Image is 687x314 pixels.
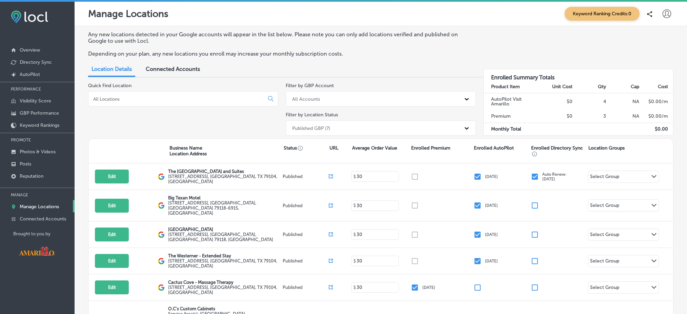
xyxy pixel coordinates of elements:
img: Visit Amarillo [13,242,61,261]
p: Status [284,145,329,151]
p: The Westerner - Extended Stay [168,253,281,258]
label: Quick Find Location [88,83,132,89]
label: [STREET_ADDRESS] , [GEOGRAPHIC_DATA], TX 79104, [GEOGRAPHIC_DATA] [168,174,281,184]
p: Manage Locations [20,204,59,210]
p: [DATE] [485,232,498,237]
p: URL [329,145,338,151]
td: NA [606,110,640,123]
p: Keyword Rankings [20,122,59,128]
p: The [GEOGRAPHIC_DATA] and Suites [168,169,281,174]
span: Connected Accounts [146,66,200,72]
button: Edit [95,228,129,241]
p: $ [353,285,356,290]
td: $0 [539,110,573,123]
p: Published [283,232,329,237]
td: 4 [573,93,606,110]
img: logo [158,231,165,238]
div: Published GBP (7) [292,125,330,131]
p: GBP Performance [20,110,59,116]
p: Enrolled AutoPilot [474,145,514,151]
p: Cactus Cove - Massage Therapy [168,280,281,285]
p: Directory Sync [20,59,52,65]
p: [DATE] [485,203,498,208]
label: Filter by Location Status [286,112,338,118]
img: logo [158,258,165,264]
button: Edit [95,254,129,268]
p: [DATE] [422,285,435,290]
span: Location Details [92,66,132,72]
p: [DATE] [485,174,498,179]
button: Edit [95,280,129,294]
td: $ 0.00 [640,123,673,135]
button: Edit [95,170,129,183]
td: Monthly Total [484,123,540,135]
input: All Locations [93,96,263,102]
p: Location Groups [588,145,625,151]
p: Enrolled Premium [411,145,450,151]
p: $ [353,203,356,208]
p: Posts [20,161,31,167]
p: Business Name Location Address [169,145,207,157]
td: $ 0.00 /m [640,110,673,123]
h3: Enrolled Summary Totals [484,69,673,81]
td: NA [606,93,640,110]
strong: Product Item [491,84,520,90]
p: Brought to you by [13,231,75,236]
p: Any new locations detected in your Google accounts will appear in the list below. Please note you... [88,31,469,44]
label: [STREET_ADDRESS] , [GEOGRAPHIC_DATA], TX 79104, [GEOGRAPHIC_DATA] [168,285,281,295]
th: Cost [640,81,673,93]
img: fda3e92497d09a02dc62c9cd864e3231.png [11,11,48,23]
p: Published [283,258,329,263]
th: Qty [573,81,606,93]
p: Auto Renew: [DATE] [542,172,567,181]
label: Filter by GBP Account [286,83,334,89]
p: Enrolled Directory Sync [531,145,585,157]
td: $ 0.00 /m [640,93,673,110]
p: Published [283,285,329,290]
button: Edit [95,199,129,213]
div: All Accounts [292,96,320,102]
p: Overview [20,47,40,53]
td: $0 [539,93,573,110]
p: AutoPilot [20,72,40,77]
label: [STREET_ADDRESS] , [GEOGRAPHIC_DATA], TX 79104, [GEOGRAPHIC_DATA] [168,258,281,269]
p: Average Order Value [352,145,397,151]
p: Manage Locations [88,8,168,19]
label: [STREET_ADDRESS] , [GEOGRAPHIC_DATA], [GEOGRAPHIC_DATA] 79118-6915, [GEOGRAPHIC_DATA] [168,200,281,216]
img: logo [158,284,165,291]
p: Published [283,203,329,208]
p: [GEOGRAPHIC_DATA] [168,227,281,232]
p: Connected Accounts [20,216,66,222]
p: Reputation [20,173,43,179]
p: [DATE] [485,259,498,263]
p: O.C's Custom Cabinets [168,306,281,311]
p: Published [283,174,329,179]
div: Select Group [590,284,619,292]
img: logo [158,202,165,209]
p: $ [353,232,356,237]
p: $ [353,259,356,263]
p: $ [353,174,356,179]
div: Select Group [590,202,619,210]
div: Select Group [590,258,619,266]
p: Photos & Videos [20,149,56,155]
span: Keyword Ranking Credits: 0 [565,7,640,21]
p: Big Texan Motel [168,195,281,200]
p: Depending on your plan, any new locations you enroll may increase your monthly subscription costs. [88,51,469,57]
td: Premium [484,110,540,123]
label: [STREET_ADDRESS] , [GEOGRAPHIC_DATA], [GEOGRAPHIC_DATA] 79118, [GEOGRAPHIC_DATA] [168,232,281,242]
div: Select Group [590,174,619,181]
img: logo [158,173,165,180]
th: Unit Cost [539,81,573,93]
td: AutoPilot Visit Amarillo [484,93,540,110]
div: Select Group [590,232,619,239]
td: 3 [573,110,606,123]
p: Visibility Score [20,98,51,104]
th: Cap [606,81,640,93]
